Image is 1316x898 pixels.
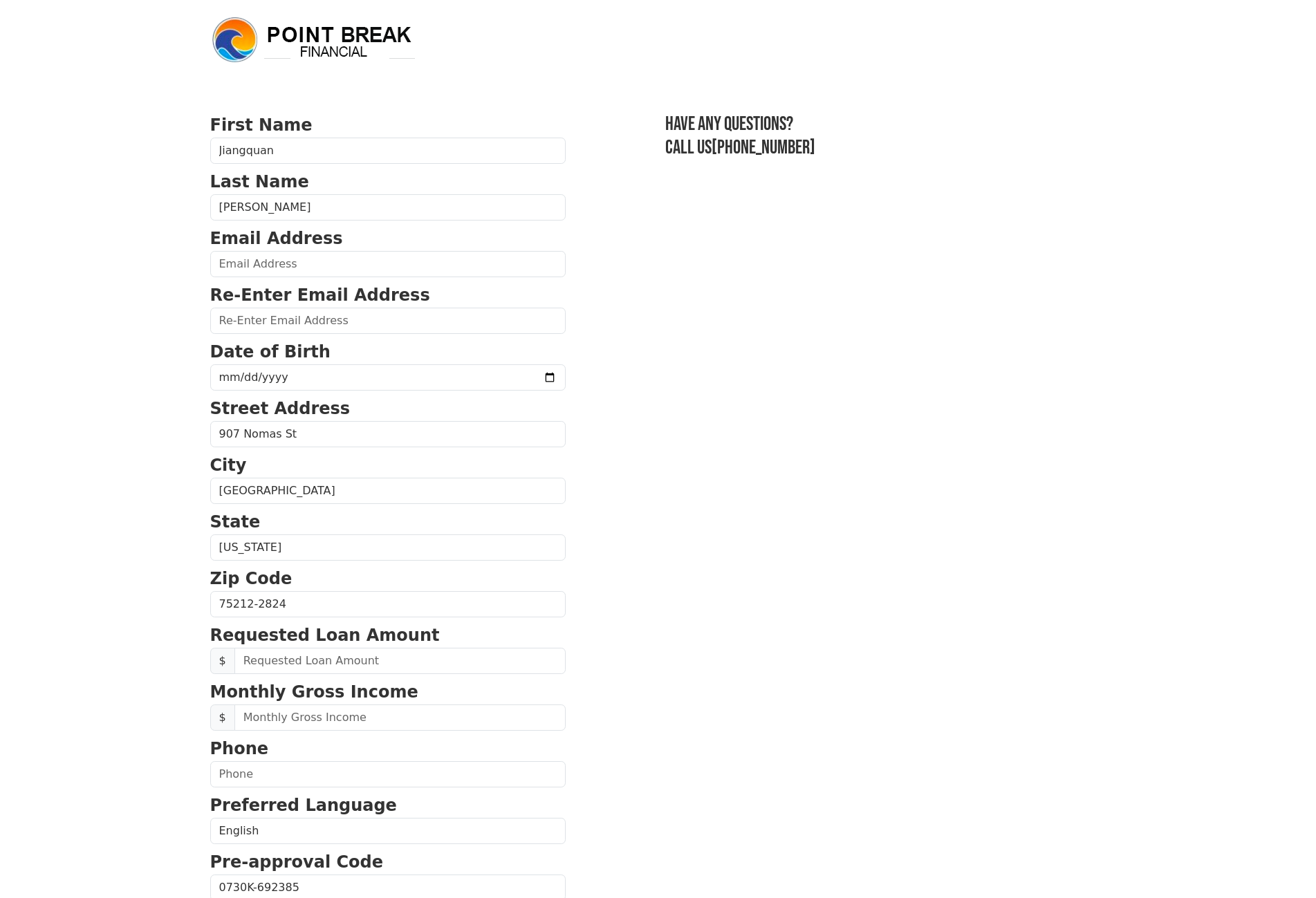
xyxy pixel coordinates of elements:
input: Re-Enter Email Address [210,308,566,334]
input: Zip Code [210,591,566,617]
strong: Last Name [210,172,309,191]
input: Last Name [210,194,566,221]
input: Phone [210,761,566,787]
input: Requested Loan Amount [234,648,566,674]
input: Monthly Gross Income [234,704,566,731]
strong: Email Address [210,229,343,248]
input: City [210,478,566,504]
h3: Call us [665,136,1106,160]
strong: Zip Code [210,569,293,588]
strong: State [210,512,261,532]
p: Monthly Gross Income [210,680,566,704]
img: logo.png [210,15,418,65]
strong: Date of Birth [210,342,331,362]
strong: Requested Loan Amount [210,626,440,645]
input: Street Address [210,421,566,447]
h3: Have any questions? [665,113,1106,136]
span: $ [210,704,235,731]
input: Email Address [210,251,566,277]
span: $ [210,648,235,674]
strong: Preferred Language [210,796,397,815]
strong: Street Address [210,399,351,418]
strong: Pre-approval Code [210,852,384,872]
strong: Phone [210,739,269,758]
strong: City [210,456,247,475]
strong: Re-Enter Email Address [210,286,430,305]
strong: First Name [210,115,313,135]
input: First Name [210,138,566,164]
a: [PHONE_NUMBER] [712,136,815,159]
